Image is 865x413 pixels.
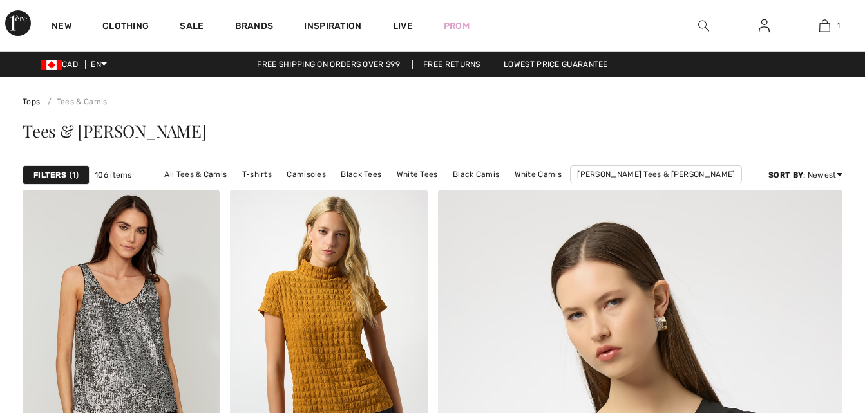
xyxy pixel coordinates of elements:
img: 1ère Avenue [5,10,31,36]
a: Brands [235,21,274,34]
a: [PERSON_NAME] Tees & [PERSON_NAME] [570,165,742,183]
a: Prom [444,19,470,33]
div: : Newest [768,169,842,181]
span: EN [91,60,107,69]
img: Canadian Dollar [41,60,62,70]
a: Black Camis [446,166,506,183]
a: Tees & Camis [43,97,108,106]
a: Tops [23,97,40,106]
a: White Camis [508,166,568,183]
a: All Tees & Camis [158,166,233,183]
a: Free shipping on orders over $99 [247,60,410,69]
a: White Tees [390,166,444,183]
span: 106 items [95,169,132,181]
a: Sale [180,21,204,34]
a: Free Returns [412,60,491,69]
img: My Info [759,18,770,33]
span: 1 [837,20,840,32]
a: Clothing [102,21,149,34]
strong: Filters [33,169,66,181]
img: My Bag [819,18,830,33]
a: Camisoles [280,166,332,183]
span: Inspiration [304,21,361,34]
span: 1 [70,169,79,181]
a: New [52,21,71,34]
a: T-shirts [236,166,278,183]
a: Live [393,19,413,33]
span: Tees & [PERSON_NAME] [23,120,207,142]
span: CAD [41,60,83,69]
a: Sign In [748,18,780,34]
a: Lowest Price Guarantee [493,60,618,69]
a: Black Tees [334,166,388,183]
a: [PERSON_NAME] Tees & [PERSON_NAME] [365,183,535,200]
iframe: Opens a widget where you can chat to one of our agents [783,317,852,349]
strong: Sort By [768,170,803,179]
a: 1 [795,18,854,33]
img: search the website [698,18,709,33]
